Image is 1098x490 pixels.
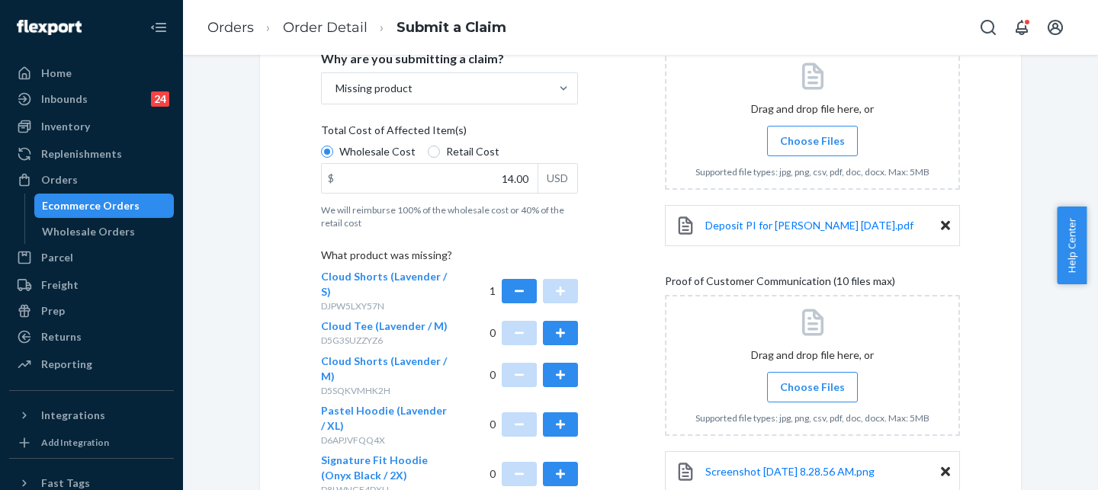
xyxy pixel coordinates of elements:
[780,380,845,395] span: Choose Files
[321,404,447,432] span: Pastel Hoodie (Lavender / XL)
[339,144,416,159] span: Wholesale Cost
[41,66,72,81] div: Home
[322,164,340,193] div: $
[34,219,175,244] a: Wholesale Orders
[665,274,895,295] span: Proof of Customer Communication (10 files max)
[41,329,82,344] div: Returns
[9,325,174,349] a: Returns
[9,61,174,85] a: Home
[321,434,450,447] p: D6APJVFQQ4X
[780,133,845,149] span: Choose Files
[283,19,368,36] a: Order Detail
[41,172,78,187] div: Orders
[321,248,578,269] p: What product was missing?
[428,146,440,158] input: Retail Cost
[321,299,450,312] p: DJPW5LXY57N
[321,123,467,144] span: Total Cost of Affected Item(s)
[321,203,578,229] p: We will reimburse 100% of the wholesale cost or 40% of the retail cost
[207,19,254,36] a: Orders
[41,303,65,319] div: Prep
[9,87,174,111] a: Inbounds24
[1006,12,1037,43] button: Open notifications
[41,146,122,162] div: Replenishments
[321,334,450,347] p: D5G3SUZZYZ6
[973,12,1003,43] button: Open Search Box
[41,250,73,265] div: Parcel
[490,319,579,347] div: 0
[34,194,175,218] a: Ecommerce Orders
[321,384,450,397] p: D5SQKVMHK2H
[490,403,579,447] div: 0
[335,81,413,96] div: Missing product
[41,277,79,293] div: Freight
[490,354,579,397] div: 0
[446,144,499,159] span: Retail Cost
[321,453,428,482] span: Signature Fit Hoodie (Onyx Black / 2X)
[42,198,140,213] div: Ecommerce Orders
[9,168,174,192] a: Orders
[321,146,333,158] input: Wholesale Cost
[705,464,875,479] a: Screenshot [DATE] 8.28.56 AM.png
[42,224,135,239] div: Wholesale Orders
[538,164,577,193] div: USD
[1040,12,1071,43] button: Open account menu
[9,403,174,428] button: Integrations
[195,5,518,50] ol: breadcrumbs
[9,245,174,270] a: Parcel
[321,354,447,383] span: Cloud Shorts (Lavender / M)
[9,299,174,323] a: Prep
[151,91,169,107] div: 24
[321,319,448,332] span: Cloud Tee (Lavender / M)
[41,357,92,372] div: Reporting
[17,20,82,35] img: Flexport logo
[490,269,579,312] div: 1
[321,270,447,298] span: Cloud Shorts (Lavender / S)
[41,119,90,134] div: Inventory
[705,465,875,478] span: Screenshot [DATE] 8.28.56 AM.png
[9,273,174,297] a: Freight
[9,434,174,452] a: Add Integration
[705,218,913,233] a: Deposit PI for [PERSON_NAME] [DATE].pdf
[396,19,506,36] a: Submit a Claim
[9,142,174,166] a: Replenishments
[1057,207,1087,284] button: Help Center
[9,352,174,376] a: Reporting
[321,51,504,66] p: Why are you submitting a claim?
[9,114,174,139] a: Inventory
[41,408,105,423] div: Integrations
[41,436,109,449] div: Add Integration
[705,219,913,232] span: Deposit PI for [PERSON_NAME] [DATE].pdf
[322,164,538,193] input: $USD
[41,91,88,107] div: Inbounds
[143,12,174,43] button: Close Navigation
